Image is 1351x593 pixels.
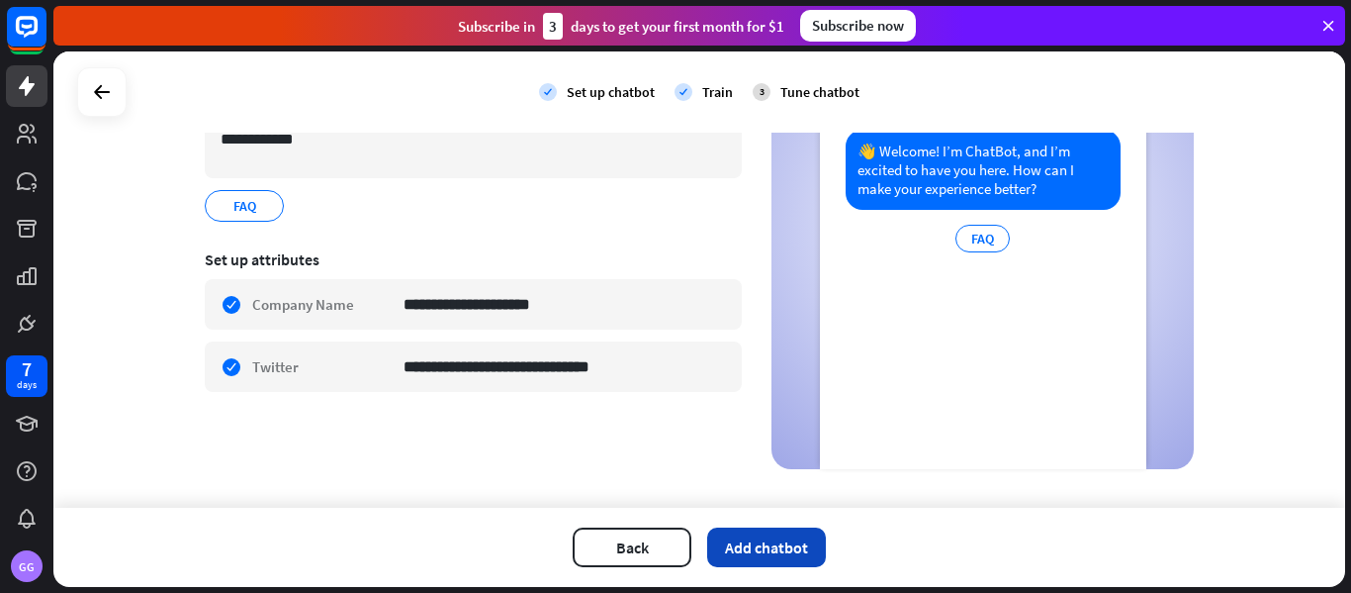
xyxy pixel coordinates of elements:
div: Train [702,83,733,101]
div: 3 [753,83,770,101]
span: FAQ [231,195,258,217]
button: Open LiveChat chat widget [16,8,75,67]
div: days [17,378,37,392]
div: Set up attributes [205,249,742,269]
a: 7 days [6,355,47,397]
i: check [539,83,557,101]
button: Back [573,528,691,567]
div: 👋 Welcome! I’m ChatBot, and I’m excited to have you here. How can I make your experience better? [846,130,1121,210]
div: Subscribe now [800,10,916,42]
button: Add chatbot [707,528,826,567]
div: 3 [543,13,563,40]
div: GG [11,550,43,582]
div: 7 [22,360,32,378]
div: Subscribe in days to get your first month for $1 [458,13,784,40]
div: Tune chatbot [780,83,859,101]
i: check [675,83,692,101]
div: FAQ [955,225,1010,252]
div: Set up chatbot [567,83,655,101]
